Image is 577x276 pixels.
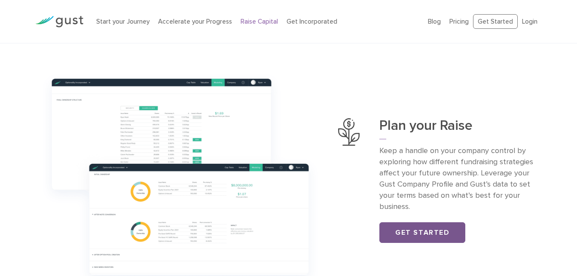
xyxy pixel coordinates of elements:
[449,18,469,25] a: Pricing
[379,145,542,212] p: Keep a handle on your company control by exploring how different fundraising strategies affect yo...
[379,222,465,243] a: Get Started
[522,18,537,25] a: Login
[473,14,518,29] a: Get Started
[241,18,278,25] a: Raise Capital
[428,18,441,25] a: Blog
[379,118,542,139] h3: Plan your Raise
[287,18,337,25] a: Get Incorporated
[96,18,150,25] a: Start your Journey
[35,16,83,28] img: Gust Logo
[338,118,360,145] img: Plan Your Raise
[158,18,232,25] a: Accelerate your Progress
